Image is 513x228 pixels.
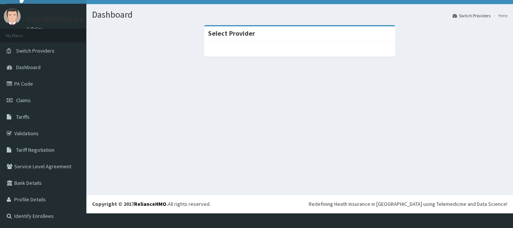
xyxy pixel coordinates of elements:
li: Here [491,12,507,19]
h1: Dashboard [92,10,507,20]
div: Redefining Heath Insurance in [GEOGRAPHIC_DATA] using Telemedicine and Data Science! [309,200,507,208]
a: Switch Providers [453,12,490,19]
strong: Copyright © 2017 . [92,201,168,207]
span: Switch Providers [16,47,54,54]
span: Tariffs [16,113,30,120]
a: RelianceHMO [134,201,166,207]
p: Hephzibah Eyecare [26,16,83,23]
img: User Image [4,8,21,25]
span: Tariff Negotiation [16,146,54,153]
span: Claims [16,97,31,104]
span: Dashboard [16,64,41,71]
footer: All rights reserved. [86,194,513,213]
strong: Select Provider [208,29,255,38]
a: Online [26,26,44,32]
